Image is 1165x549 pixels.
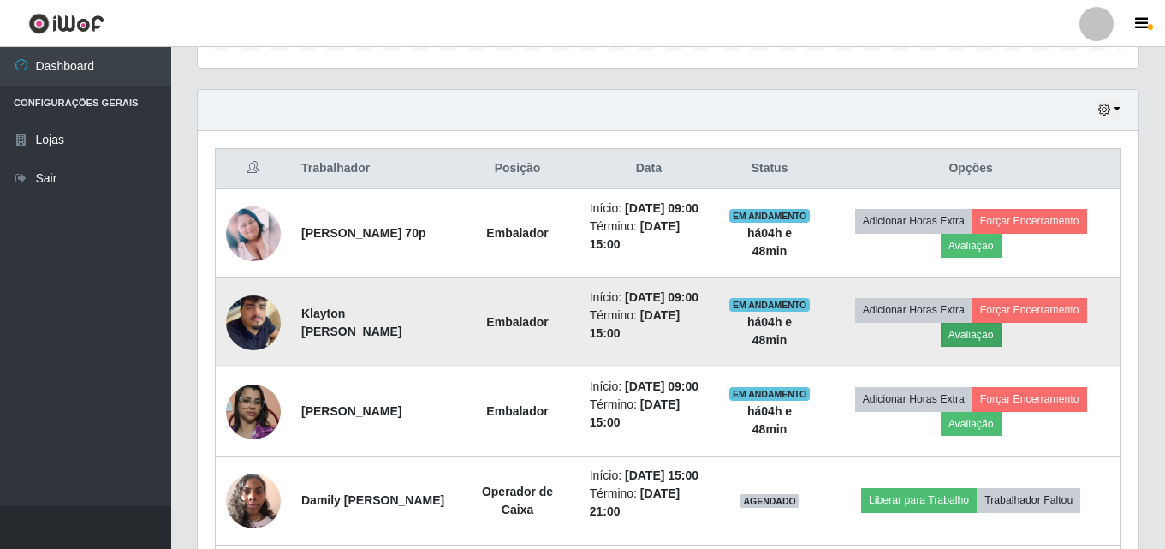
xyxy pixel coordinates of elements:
strong: Embalador [486,404,548,418]
img: 1751582558486.jpeg [226,363,281,461]
strong: há 04 h e 48 min [747,315,792,347]
button: Adicionar Horas Extra [855,209,972,233]
li: Início: [590,200,708,218]
span: EM ANDAMENTO [729,387,811,401]
button: Avaliação [941,412,1002,436]
th: Trabalhador [291,149,455,189]
strong: há 04 h e 48 min [747,226,792,258]
th: Data [580,149,718,189]
strong: há 04 h e 48 min [747,404,792,436]
li: Início: [590,467,708,485]
img: 1752843013867.jpeg [226,274,281,372]
strong: Embalador [486,226,548,240]
li: Término: [590,307,708,343]
button: Trabalhador Faltou [977,488,1080,512]
li: Término: [590,396,708,432]
time: [DATE] 15:00 [625,468,698,482]
button: Forçar Encerramento [972,209,1087,233]
th: Status [718,149,821,189]
th: Posição [455,149,579,189]
button: Adicionar Horas Extra [855,387,972,411]
span: EM ANDAMENTO [729,298,811,312]
button: Forçar Encerramento [972,387,1087,411]
button: Avaliação [941,323,1002,347]
img: 1693706792822.jpeg [226,206,281,261]
button: Forçar Encerramento [972,298,1087,322]
span: EM ANDAMENTO [729,209,811,223]
button: Avaliação [941,234,1002,258]
strong: Klayton [PERSON_NAME] [301,307,401,338]
time: [DATE] 09:00 [625,201,698,215]
button: Adicionar Horas Extra [855,298,972,322]
strong: [PERSON_NAME] [301,404,401,418]
img: CoreUI Logo [28,13,104,34]
img: 1667492486696.jpeg [226,464,281,537]
strong: Operador de Caixa [482,485,553,516]
button: Liberar para Trabalho [861,488,977,512]
span: AGENDADO [740,494,799,508]
li: Término: [590,485,708,521]
time: [DATE] 09:00 [625,379,698,393]
strong: [PERSON_NAME] 70p [301,226,425,240]
strong: Embalador [486,315,548,329]
time: [DATE] 09:00 [625,290,698,304]
th: Opções [821,149,1120,189]
li: Início: [590,378,708,396]
strong: Damily [PERSON_NAME] [301,493,444,507]
li: Término: [590,218,708,254]
li: Início: [590,289,708,307]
